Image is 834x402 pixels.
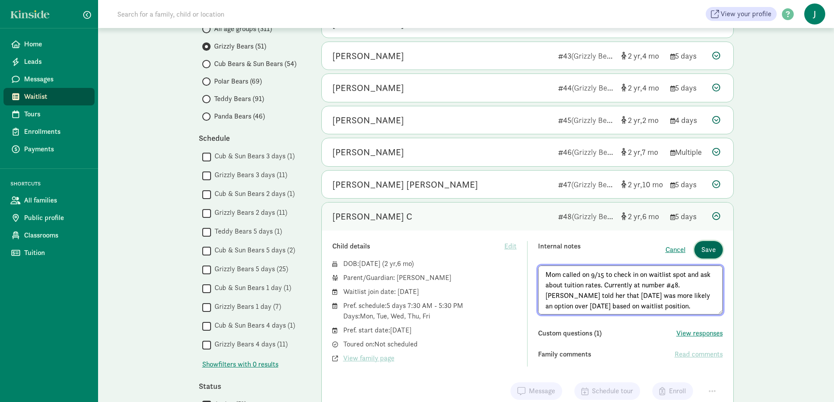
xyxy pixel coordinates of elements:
div: Pref. start date: [DATE] [343,325,517,336]
span: Tuition [24,248,88,258]
span: Home [24,39,88,49]
span: [DATE] [359,259,380,268]
span: 2 [628,211,642,221]
label: Cub & Sun Bears 4 days (1) [211,320,295,331]
span: 2 [642,115,658,125]
span: View family page [343,353,394,364]
a: Public profile [4,209,95,227]
span: 6 [397,259,412,268]
span: View your profile [721,9,771,19]
div: Aracelia C [332,210,412,224]
span: Schedule tour [592,386,633,396]
label: Grizzly Bears 5 days (25) [211,264,288,274]
div: [object Object] [621,178,663,190]
span: Show filters with 0 results [202,359,278,370]
div: Multiple [670,146,705,158]
span: (Grizzly Bears) [572,83,620,93]
span: Tours [24,109,88,119]
div: 46 [558,146,614,158]
a: Leads [4,53,95,70]
button: Cancel [665,245,686,255]
div: 48 [558,210,614,222]
div: Internal notes [538,241,665,259]
div: 44 [558,82,614,94]
div: [object Object] [621,210,663,222]
span: Classrooms [24,230,88,241]
div: Custom questions (1) [538,328,676,339]
label: Grizzly Bears 2 days (11) [211,207,287,218]
input: Search for a family, child or location [112,5,358,23]
div: 5 days [670,210,705,222]
div: Child details [332,241,505,252]
span: Message [529,386,555,396]
span: 4 [642,51,659,61]
span: J [804,3,825,24]
span: 6 [642,211,659,221]
div: 5 days [670,82,705,94]
div: Aziel Reis Michaelson [332,145,404,159]
label: Cub & Sun Bears 3 days (1) [211,151,295,161]
a: Enrollments [4,123,95,140]
span: Cub Bears & Sun Bears (54) [214,59,296,69]
label: Grizzly Bears 3 days (11) [211,170,287,180]
a: Tuition [4,244,95,262]
span: Panda Bears (46) [214,111,265,122]
span: 4 [642,83,659,93]
div: Pref. schedule: 5 days 7:30 AM - 5:30 PM Days: Mon, Tue, Wed, Thu, Fri [343,301,517,322]
a: Tours [4,105,95,123]
div: Waitlist join date: [DATE] [343,287,517,297]
div: 5 days [670,178,705,190]
div: Parent/Guardian: [PERSON_NAME] [343,273,517,283]
span: 2 [628,51,642,61]
span: (Grizzly Bears) [571,51,619,61]
span: 7 [642,147,658,157]
div: James McMillan [332,81,404,95]
span: 2 [628,83,642,93]
button: Save [694,241,723,259]
label: Teddy Bears 5 days (1) [211,226,282,237]
span: 10 [642,179,663,189]
label: Grizzly Bears 4 days (11) [211,339,288,350]
div: 43 [558,50,614,62]
div: [object Object] [621,50,663,62]
button: Message [510,382,562,400]
div: [object Object] [621,146,663,158]
iframe: Chat Widget [790,360,834,402]
div: Dahiel Zuniga [332,113,404,127]
div: 45 [558,114,614,126]
a: All families [4,192,95,209]
div: Schedule [199,132,304,144]
div: [object Object] [621,82,663,94]
span: Enroll [669,386,686,396]
div: María Inés Navarro de alba [332,178,478,192]
div: Leonel Torres [332,49,404,63]
button: Showfilters with 0 results [202,359,278,370]
span: (Grizzly Bears) [572,147,620,157]
label: Cub & Sun Bears 2 days (1) [211,189,295,199]
span: Read comments [675,349,723,360]
button: Enroll [652,382,693,400]
span: (Grizzly Bears) [571,115,619,125]
span: Edit [504,241,517,252]
span: Teddy Bears (91) [214,94,264,104]
div: DOB: ( ) [343,259,517,269]
button: View responses [676,328,723,339]
span: Leads [24,56,88,67]
span: Messages [24,74,88,84]
div: [object Object] [621,114,663,126]
span: 2 [628,179,642,189]
div: 47 [558,178,614,190]
label: Cub & Sun Bears 5 days (2) [211,245,295,255]
span: All age groups (311) [214,24,272,34]
span: (Grizzly Bears) [571,179,619,189]
span: 2 [628,147,642,157]
a: View your profile [706,7,777,21]
a: Home [4,35,95,53]
button: Schedule tour [574,382,640,400]
span: (Grizzly Bears) [572,211,620,221]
